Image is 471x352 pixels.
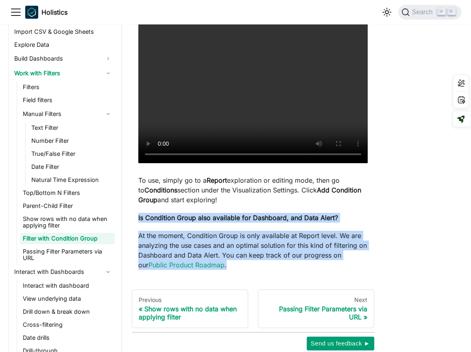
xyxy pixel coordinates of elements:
strong: Report [207,176,227,184]
b: Holistics [41,7,68,17]
a: Manual Filters [20,107,115,120]
a: Parent-Child Filter [20,200,115,212]
a: Date drills [20,332,115,343]
span: Send us feedback ► [311,338,370,349]
kbd: K [447,8,456,15]
kbd: ⌘ [437,8,445,15]
div: Next [265,296,367,304]
div: Previous [139,296,241,304]
a: Build Dashboards [12,52,115,65]
span: Search [410,9,438,16]
button: Search (Command+K) [398,5,461,20]
nav: Docs pages [132,289,374,328]
a: Natural Time Expression [29,174,115,186]
button: Send us feedback ► [307,337,374,350]
div: Passing Filter Parameters via URL [265,305,367,321]
a: HolisticsHolistics [25,6,68,19]
a: Date Filter [29,161,115,173]
a: Explore Data [12,39,115,50]
a: Top/Bottom N Filters [20,187,115,199]
a: Public Product Roadmap [148,261,225,269]
a: Number Filter [29,135,115,146]
a: Text Filter [29,122,115,133]
a: Cross-filtering [20,319,115,330]
a: Filters [20,81,115,93]
a: Import CSV & Google Sheets [12,26,115,37]
p: To use, simply go to a exploration or editing mode, then go to section under the Visualization Se... [138,175,368,205]
strong: Is Condition Group also available for Dashboard, and Data Alert? [138,214,338,222]
a: View underlying data [20,293,115,304]
button: Switch between dark and light mode (currently light mode) [380,6,393,19]
a: Interact with dashboard [20,280,115,291]
div: Show rows with no data when applying filter [139,305,241,321]
strong: Add Condition Group [138,186,361,204]
a: Passing Filter Parameters via URL [20,246,115,264]
a: Work with Filters [12,67,115,80]
p: At the moment, Condition Group is only available at Report level. We are analyzing the use cases ... [138,231,368,270]
a: Drill down & break down [20,306,115,317]
a: Interact with Dashboards [12,265,115,278]
a: Filter with Condition Group [20,233,115,244]
a: Field filters [20,94,115,106]
a: NextPassing Filter Parameters via URL [258,289,374,328]
a: PreviousShow rows with no data when applying filter [132,289,248,328]
img: Holistics [25,6,38,19]
a: True/False Filter [29,148,115,160]
a: Show rows with no data when applying filter [20,213,115,231]
video: Your browser does not support embedding video, but you can . [138,22,368,163]
strong: Conditions [144,186,177,194]
button: Toggle navigation bar [10,6,22,18]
